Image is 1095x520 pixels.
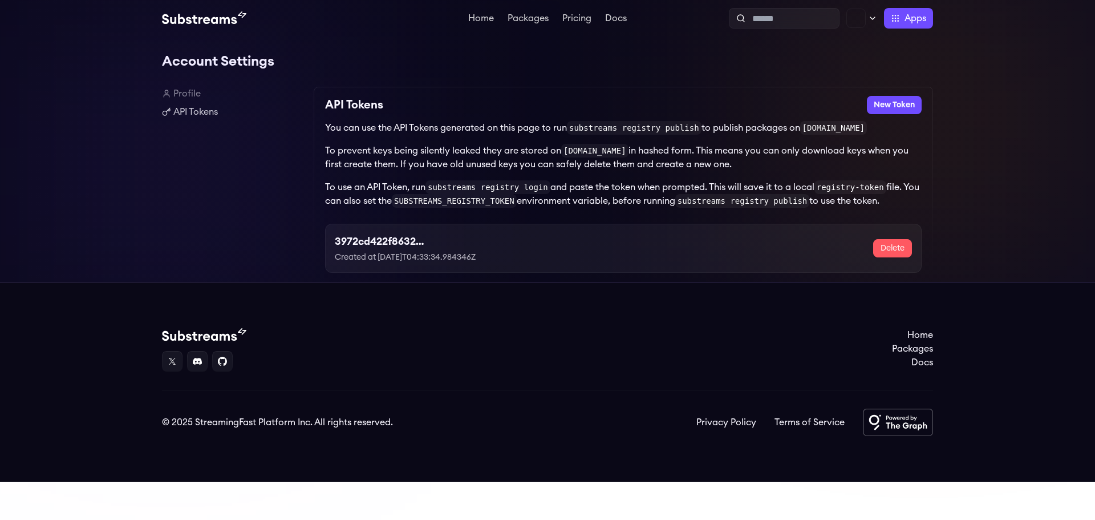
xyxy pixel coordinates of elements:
[162,105,305,119] a: API Tokens
[560,14,594,25] a: Pricing
[466,14,496,25] a: Home
[425,180,550,194] code: substreams registry login
[892,356,933,369] a: Docs
[325,96,383,114] h2: API Tokens
[162,87,305,100] a: Profile
[335,252,513,263] p: Created at [DATE]T04:33:34.984346Z
[392,194,517,208] code: SUBSTREAMS_REGISTRY_TOKEN
[325,121,922,135] p: You can use the API Tokens generated on this page to run to publish packages on
[561,144,628,158] code: [DOMAIN_NAME]
[873,239,912,257] button: Delete
[892,342,933,356] a: Packages
[162,50,933,73] h1: Account Settings
[603,14,629,25] a: Docs
[162,328,246,342] img: Substream's logo
[675,194,810,208] code: substreams registry publish
[905,11,926,25] span: Apps
[325,180,922,208] p: To use an API Token, run and paste the token when prompted. This will save it to a local file. Yo...
[505,14,551,25] a: Packages
[846,9,866,28] img: Profile
[774,416,845,429] a: Terms of Service
[863,409,933,436] img: Powered by The Graph
[800,121,867,135] code: [DOMAIN_NAME]
[892,328,933,342] a: Home
[335,233,424,249] h3: 3972cd422f8632f997e26ffccc4c0fc6
[696,416,756,429] a: Privacy Policy
[162,11,246,25] img: Substream's logo
[325,144,922,171] p: To prevent keys being silently leaked they are stored on in hashed form. This means you can only ...
[867,96,922,114] button: New Token
[814,180,886,194] code: registry-token
[567,121,701,135] code: substreams registry publish
[162,416,393,429] div: © 2025 StreamingFast Platform Inc. All rights reserved.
